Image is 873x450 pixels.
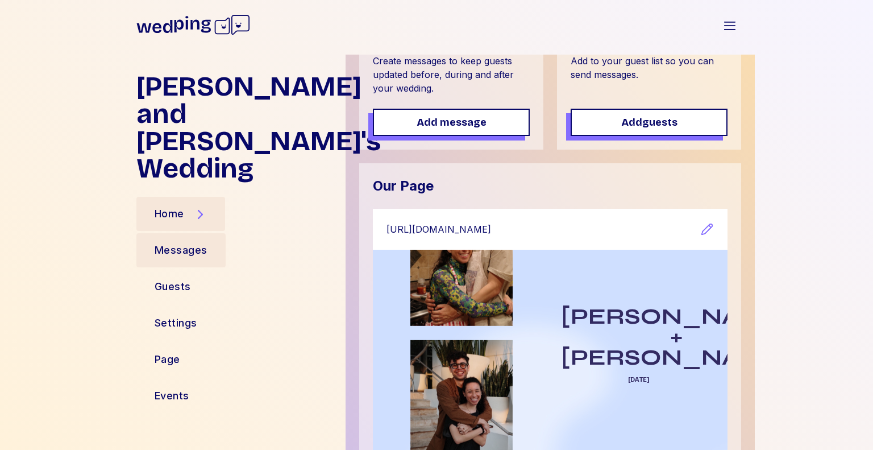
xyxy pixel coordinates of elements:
div: Create messages to keep guests updated before, during and after your wedding. [373,54,530,95]
div: Page [155,352,180,368]
div: Events [155,388,189,404]
span: Add guests [621,114,677,130]
p: [DATE] [561,375,717,383]
div: Messages [155,242,207,258]
div: Settings [155,315,197,331]
span: [PERSON_NAME] [561,303,792,330]
div: Add to your guest list so you can send messages. [571,54,727,95]
button: Add message [373,109,530,136]
div: Guests [155,279,191,295]
div: Home [155,206,184,222]
div: Our Page [373,177,434,195]
h1: + [PERSON_NAME] [561,306,792,368]
h1: [PERSON_NAME] and [PERSON_NAME]'s Wedding [136,73,336,182]
span: Add message [417,114,487,130]
button: Addguests [571,109,727,136]
a: [URL][DOMAIN_NAME] [386,222,700,237]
